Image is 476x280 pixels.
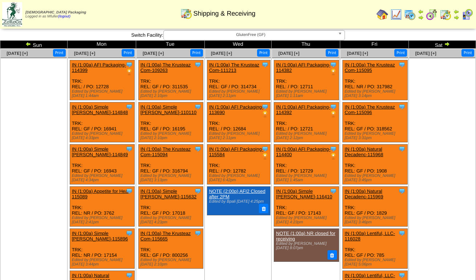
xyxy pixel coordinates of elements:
img: Tooltip [398,103,406,110]
a: [DATE] [+] [7,51,28,56]
button: Print [53,49,66,57]
span: Shipping & Receiving [193,10,255,17]
img: Tooltip [261,145,269,153]
div: Edited by [PERSON_NAME] [DATE] 3:44pm [72,258,135,267]
div: Edited by [PERSON_NAME] [DATE] 4:23pm [141,216,203,224]
a: IN (1:00a) Appetite for Hea-115089 [72,188,130,199]
img: zoroco-logo-small.webp [2,2,22,27]
img: home.gif [377,9,388,20]
div: Edited by [PERSON_NAME] [DATE] 2:10pm [141,89,203,98]
a: IN (1:00a) AFI Packaging-114382 [276,62,330,73]
div: Edited by [PERSON_NAME] [DATE] 3:14pm [345,89,407,98]
div: Edited by [PERSON_NAME] [DATE] 3:31pm [345,131,407,140]
img: arrowleft.gif [418,9,424,15]
img: arrowright.gif [444,41,450,47]
td: Sun [0,41,68,49]
div: Edited by [PERSON_NAME] [DATE] 3:13pm [141,174,203,182]
span: Logged in as Mfuller [25,11,86,19]
img: Tooltip [398,187,406,195]
img: PO [126,68,133,76]
div: TRK: REL: GF / PO: 311535 [138,60,203,100]
a: IN (1:00a) Simple [PERSON_NAME]-115632 [141,188,197,199]
a: IN (1:00a) AFI Packaging-115584 [209,146,264,157]
div: Edited by [PERSON_NAME] [DATE] 8:07pm [276,242,336,250]
button: Print [326,49,338,57]
div: Edited by [PERSON_NAME] [DATE] 2:10pm [141,258,203,267]
div: Edited by [PERSON_NAME] [DATE] 1:45am [276,174,339,182]
button: Print [190,49,203,57]
a: IN (1:00a) Simple [PERSON_NAME]-114848 [72,104,128,115]
button: Print [461,49,474,57]
img: Tooltip [398,61,406,68]
div: Edited by [PERSON_NAME] [DATE] 1:44am [72,89,135,98]
a: (logout) [58,15,70,19]
img: Tooltip [194,61,202,68]
div: TRK: REL: GF / PO: 318562 [343,102,408,142]
div: Edited by [PERSON_NAME] [DATE] 2:11pm [209,131,270,140]
button: Print [257,49,270,57]
td: Wed [204,41,272,49]
a: IN (1:00a) The Krusteaz Com-115665 [141,231,191,242]
div: TRK: REL: NR / PO: 317982 [343,60,408,100]
a: IN (1:00a) AFI Packaging-114400 [276,146,330,157]
a: IN (1:00a) The Krusteaz Com-115095 [345,62,395,73]
div: TRK: REL: / PO: 12711 [274,60,339,100]
img: calendarblend.gif [426,9,438,20]
img: calendarprod.gif [404,9,416,20]
img: Tooltip [398,145,406,153]
img: Tooltip [194,187,202,195]
img: Tooltip [194,230,202,237]
a: IN (1:00a) Simple [PERSON_NAME]-115896 [72,231,128,242]
td: Sat [409,41,476,49]
img: Tooltip [126,61,133,68]
a: IN (1:00a) The Krusteaz Com-115096 [345,104,395,115]
img: Tooltip [261,61,269,68]
div: TRK: REL: GF / PO: 1829 [343,187,408,227]
img: Tooltip [126,187,133,195]
a: [DATE] [+] [278,51,300,56]
img: arrowright.gif [418,15,424,20]
img: PO [261,153,269,160]
img: Tooltip [330,61,337,68]
div: Edited by [PERSON_NAME] [DATE] 3:46pm [345,216,407,224]
img: line_graph.gif [390,9,402,20]
img: PO [261,110,269,118]
a: IN (1:00a) The Krusteaz Com-115094 [141,146,191,157]
img: PO [330,153,337,160]
img: Tooltip [126,103,133,110]
div: Edited by [PERSON_NAME] [DATE] 3:45pm [345,174,407,182]
img: calendarinout.gif [180,8,192,19]
a: IN (1:00a) Simple [PERSON_NAME]-110110 [141,104,197,115]
img: Tooltip [398,272,406,279]
span: [DATE] [+] [74,51,95,56]
span: [DEMOGRAPHIC_DATA] Packaging [25,11,86,15]
img: Tooltip [126,145,133,153]
img: Tooltip [194,103,202,110]
a: [DATE] [+] [143,51,164,56]
a: IN (1:00a) Simple [PERSON_NAME]-114849 [72,146,128,157]
img: Tooltip [261,103,269,110]
img: Tooltip [330,187,337,195]
div: Edited by [PERSON_NAME] [DATE] 6:42pm [209,174,270,182]
a: [DATE] [+] [347,51,368,56]
a: [DATE] [+] [415,51,436,56]
div: TRK: REL: / PO: 12729 [274,145,339,184]
div: TRK: REL: GF / PO: 17143 [274,187,339,227]
div: Edited by [PERSON_NAME] [DATE] 2:12pm [276,131,339,140]
div: Edited by [PERSON_NAME] [DATE] 5:06pm [345,258,407,267]
a: IN (1:00a) Lentiful, LLC-116028 [345,231,395,242]
div: TRK: REL: / PO: 12782 [207,145,270,184]
img: arrowleft.gif [25,41,31,47]
div: Edited by [PERSON_NAME] [DATE] 2:41pm [72,216,135,224]
a: IN (1:00a) Simple [PERSON_NAME]-116410 [276,188,332,199]
div: TRK: REL: GF / PO: 17018 [138,187,203,227]
span: GlutenFree (GF) [167,31,335,39]
div: TRK: REL: GF / PO: 316794 [138,145,203,184]
img: Tooltip [330,103,337,110]
img: arrowleft.gif [453,9,459,15]
a: IN (1:00a) AFI Packaging-113690 [209,104,264,115]
div: Edited by [PERSON_NAME] [DATE] 4:34pm [72,174,135,182]
a: IN (1:00a) Natural Decadenc-115968 [345,146,383,157]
